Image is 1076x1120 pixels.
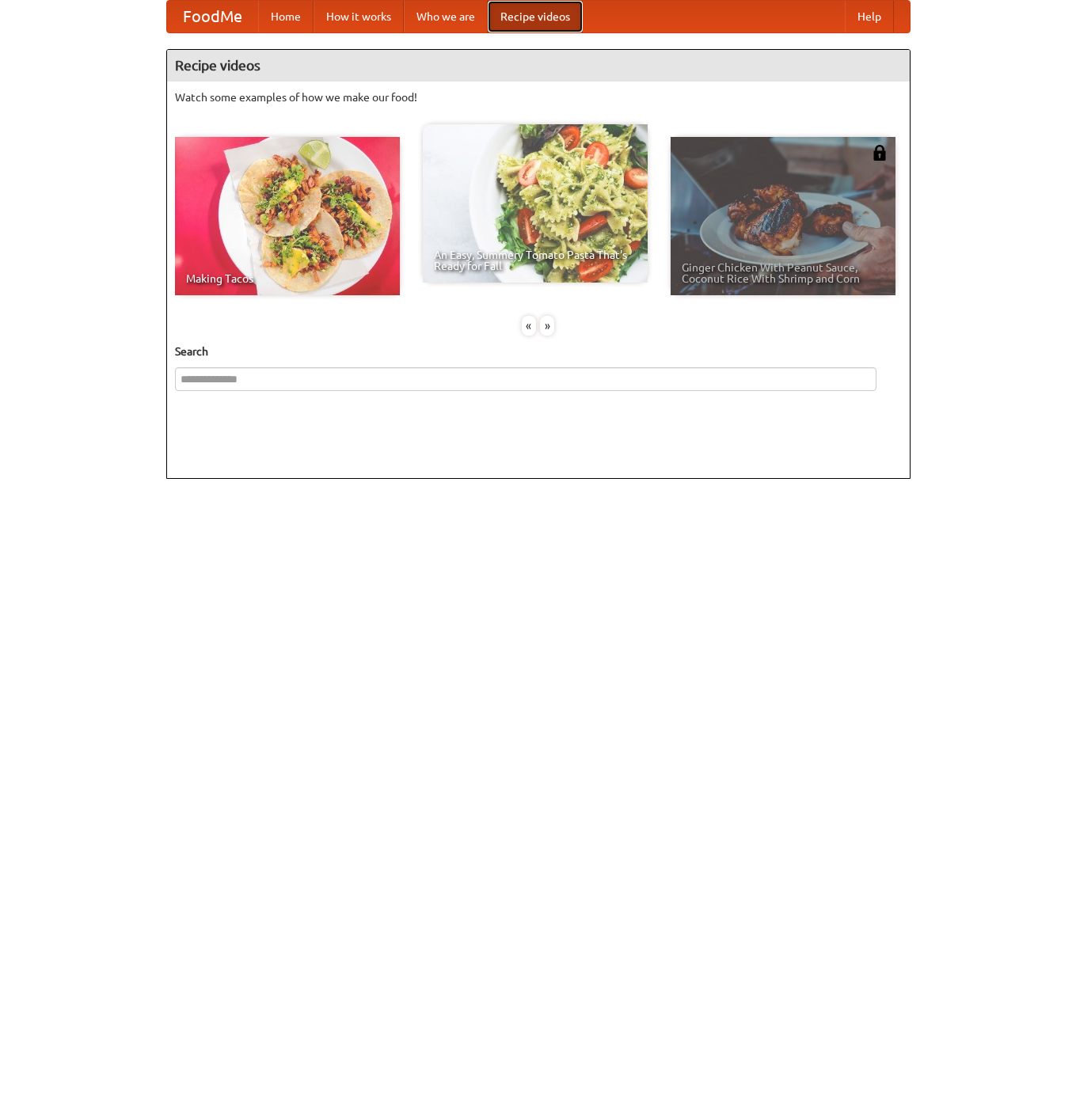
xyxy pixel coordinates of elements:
h4: Recipe videos [167,50,910,82]
a: Help [845,1,894,32]
a: Who we are [404,1,488,32]
span: Making Tacos [186,273,389,284]
h5: Search [175,344,902,359]
span: An Easy, Summery Tomato Pasta That's Ready for Fall [434,249,637,271]
a: Home [258,1,314,32]
img: 483408.png [872,145,888,161]
p: Watch some examples of how we make our food! [175,89,902,105]
a: Making Tacos [175,137,400,295]
div: « [522,316,536,336]
a: FoodMe [167,1,258,32]
div: » [540,316,554,336]
a: An Easy, Summery Tomato Pasta That's Ready for Fall [423,124,648,283]
a: How it works [314,1,404,32]
a: Recipe videos [488,1,583,32]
